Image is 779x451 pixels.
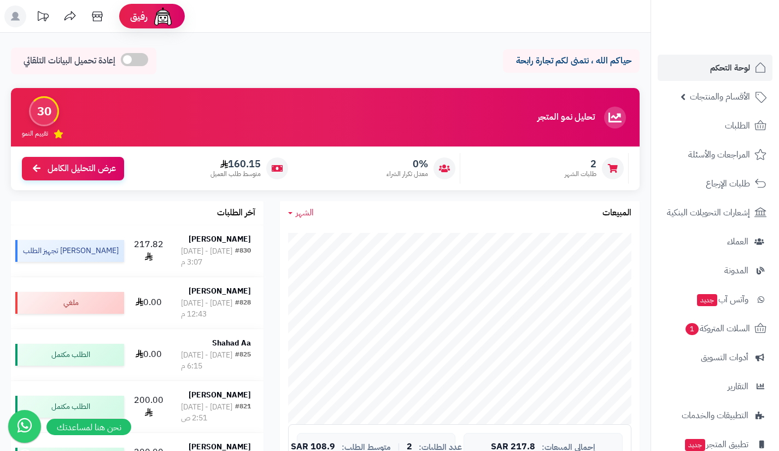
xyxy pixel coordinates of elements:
span: التطبيقات والخدمات [682,408,748,423]
a: التطبيقات والخدمات [658,402,772,429]
a: تحديثات المنصة [29,5,56,30]
a: إشعارات التحويلات البنكية [658,200,772,226]
span: | [397,443,400,451]
span: الطلبات [725,118,750,133]
span: عرض التحليل الكامل [48,162,116,175]
span: إشعارات التحويلات البنكية [667,205,750,220]
a: المراجعات والأسئلة [658,142,772,168]
span: وآتس آب [696,292,748,307]
span: 0% [386,158,428,170]
span: رفيق [130,10,148,23]
span: التقارير [728,379,748,394]
span: جديد [685,439,705,451]
td: 0.00 [128,329,168,380]
span: السلات المتروكة [684,321,750,336]
strong: [PERSON_NAME] [189,285,251,297]
a: السلات المتروكة1 [658,315,772,342]
a: الطلبات [658,113,772,139]
span: جديد [697,294,717,306]
a: طلبات الإرجاع [658,171,772,197]
a: التقارير [658,373,772,400]
a: العملاء [658,229,772,255]
td: 200.00 [128,381,168,432]
span: العملاء [727,234,748,249]
span: الأقسام والمنتجات [690,89,750,104]
div: الطلب مكتمل [15,396,124,418]
h3: تحليل نمو المتجر [537,113,595,122]
span: 160.15 [210,158,261,170]
div: #828 [235,298,251,320]
div: [DATE] - [DATE] 6:15 م [181,350,235,372]
td: 0.00 [128,277,168,329]
span: طلبات الشهر [565,169,596,179]
div: #830 [235,246,251,268]
a: الشهر [288,207,314,219]
span: طلبات الإرجاع [706,176,750,191]
h3: آخر الطلبات [217,208,255,218]
p: حياكم الله ، نتمنى لكم تجارة رابحة [511,55,631,67]
span: إعادة تحميل البيانات التلقائي [24,55,115,67]
span: أدوات التسويق [701,350,748,365]
span: معدل تكرار الشراء [386,169,428,179]
div: [DATE] - [DATE] 3:07 م [181,246,235,268]
div: #821 [235,402,251,424]
span: المدونة [724,263,748,278]
a: أدوات التسويق [658,344,772,371]
div: [PERSON_NAME] تجهيز الطلب [15,240,124,262]
div: #825 [235,350,251,372]
span: الشهر [296,206,314,219]
span: لوحة التحكم [710,60,750,75]
strong: [PERSON_NAME] [189,233,251,245]
a: عرض التحليل الكامل [22,157,124,180]
span: تقييم النمو [22,129,48,138]
div: [DATE] - [DATE] 12:43 م [181,298,235,320]
div: الطلب مكتمل [15,344,124,366]
span: 2 [565,158,596,170]
span: 1 [686,323,699,335]
img: ai-face.png [152,5,174,27]
div: [DATE] - [DATE] 2:51 ص [181,402,235,424]
a: المدونة [658,257,772,284]
td: 217.82 [128,225,168,277]
a: وآتس آبجديد [658,286,772,313]
h3: المبيعات [602,208,631,218]
a: لوحة التحكم [658,55,772,81]
span: متوسط طلب العميل [210,169,261,179]
strong: [PERSON_NAME] [189,389,251,401]
span: المراجعات والأسئلة [688,147,750,162]
strong: Shahad Aa [212,337,251,349]
div: ملغي [15,292,124,314]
